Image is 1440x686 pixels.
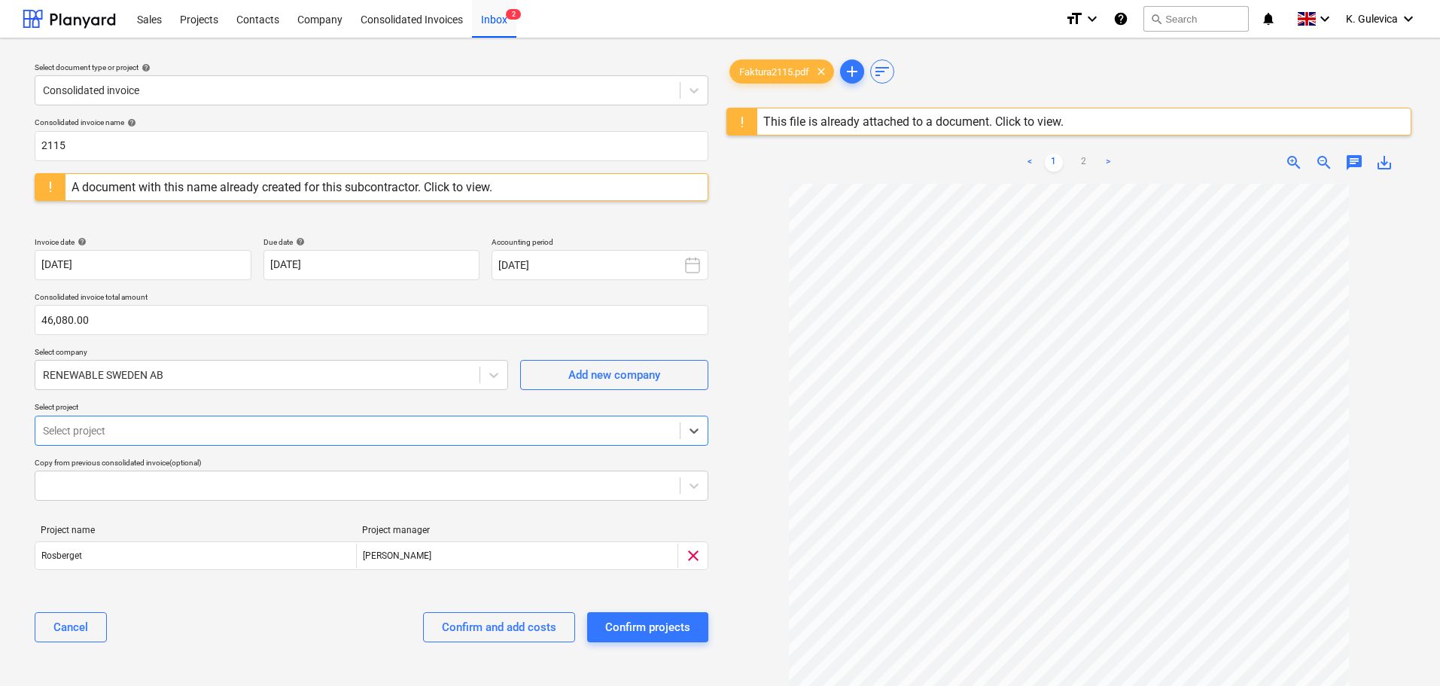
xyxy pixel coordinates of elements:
[35,292,708,305] p: Consolidated invoice total amount
[41,550,82,561] div: Rosberget
[492,237,708,250] p: Accounting period
[139,63,151,72] span: help
[72,180,492,194] div: A document with this name already created for this subcontractor. Click to view.
[568,365,660,385] div: Add new company
[356,544,677,568] div: [PERSON_NAME]
[35,237,251,247] div: Invoice date
[763,114,1064,129] div: This file is already attached to a document. Click to view.
[684,547,702,565] span: clear
[605,617,690,637] div: Confirm projects
[423,612,575,642] button: Confirm and add costs
[293,237,305,246] span: help
[75,237,87,246] span: help
[35,347,508,360] p: Select company
[730,66,818,78] span: Faktura2115.pdf
[873,63,891,81] span: sort
[520,360,708,390] button: Add new company
[35,305,708,335] input: Consolidated invoice total amount
[35,117,708,127] div: Consolidated invoice name
[124,118,136,127] span: help
[729,59,834,84] div: Faktura2115.pdf
[35,402,708,415] p: Select project
[812,63,830,81] span: clear
[442,617,556,637] div: Confirm and add costs
[263,250,480,280] input: Due date not specified
[1345,154,1363,172] span: chat
[1021,154,1039,172] a: Previous page
[587,612,708,642] button: Confirm projects
[492,250,708,280] button: [DATE]
[362,525,671,535] div: Project manager
[506,9,521,20] span: 2
[35,131,708,161] input: Consolidated invoice name
[1075,154,1093,172] a: Page 2
[35,250,251,280] input: Invoice date not specified
[843,63,861,81] span: add
[1375,154,1393,172] span: save_alt
[1099,154,1117,172] a: Next page
[1365,614,1440,686] iframe: Chat Widget
[35,458,708,468] div: Copy from previous consolidated invoice (optional)
[53,617,88,637] div: Cancel
[1315,154,1333,172] span: zoom_out
[263,237,480,247] div: Due date
[35,63,708,72] div: Select document type or project
[41,525,350,535] div: Project name
[1045,154,1063,172] a: Page 1 is your current page
[35,612,107,642] button: Cancel
[1285,154,1303,172] span: zoom_in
